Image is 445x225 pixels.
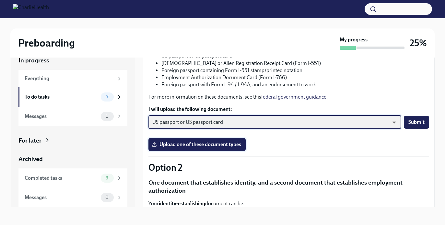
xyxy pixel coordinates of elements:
[161,81,429,88] li: Foreign passport with Form I-94 / I-94A, and an endorsement to work
[18,136,41,145] div: For later
[102,176,112,180] span: 3
[148,178,429,195] p: One document that establishes identity, and a second document that establishes employment authori...
[18,107,127,126] a: Messages1
[161,74,429,81] li: Employment Authorization Document Card (Form I-766)
[148,162,429,173] p: Option 2
[410,37,427,49] h3: 25%
[102,114,112,119] span: 1
[18,136,127,145] a: For later
[18,70,127,87] a: Everything
[18,37,75,49] h2: Preboarding
[148,138,246,151] label: Upload one of these document types
[25,75,114,82] div: Everything
[153,141,241,148] span: Upload one of these document types
[161,60,429,67] li: [DEMOGRAPHIC_DATA] or Alien Registration Receipt Card (Form I-551)
[340,36,368,43] strong: My progress
[102,94,112,99] span: 7
[159,200,205,207] strong: identity-establishing
[148,200,429,207] p: Your document can be:
[18,155,127,163] a: Archived
[25,93,98,101] div: To do tasks
[25,194,98,201] div: Messages
[148,93,429,101] p: For more information on these documents, see this .
[18,87,127,107] a: To do tasks7
[25,113,98,120] div: Messages
[404,116,429,129] button: Submit
[148,115,401,129] div: US passport or US passport card
[101,195,112,200] span: 0
[261,94,326,100] a: federal government guidance
[13,4,49,14] img: CharlieHealth
[161,67,429,74] li: Foreign passport containing Form I-551 stamp/printed notation
[18,168,127,188] a: Completed tasks3
[148,106,429,113] label: I will upload the following document:
[18,188,127,207] a: Messages0
[25,175,98,182] div: Completed tasks
[408,119,425,125] span: Submit
[18,56,127,65] a: In progress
